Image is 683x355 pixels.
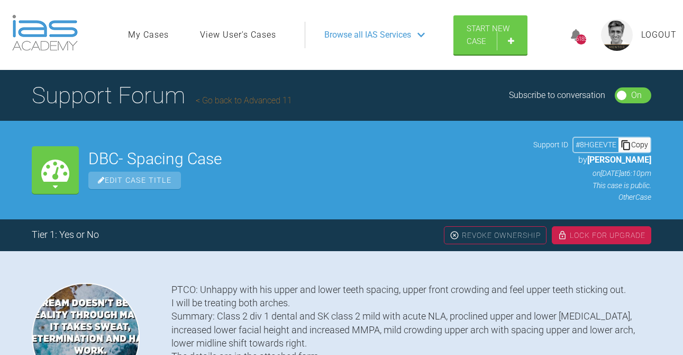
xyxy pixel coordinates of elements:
p: on [DATE] at 6:10pm [533,167,651,179]
div: # 8HGEEVTE [573,139,618,150]
div: Copy [618,138,650,152]
img: lock.6dc949b6.svg [558,230,567,240]
span: Start New Case [467,24,509,46]
span: Edit Case Title [88,172,181,189]
a: Start New Case [453,15,527,55]
div: On [631,88,642,102]
a: Logout [641,28,677,42]
p: This case is public. [533,180,651,191]
div: Revoke Ownership [444,226,547,244]
div: Subscribe to conversation [509,88,605,102]
a: View User's Cases [200,28,276,42]
img: profile.png [601,19,633,51]
div: Tier 1: Yes or No [32,227,99,243]
img: logo-light.3e3ef733.png [12,15,78,51]
h2: DBC- Spacing Case [88,151,524,167]
span: [PERSON_NAME] [587,155,651,165]
h1: Support Forum [32,77,292,114]
div: Lock For Upgrade [552,226,651,244]
a: Go back to Advanced 11 [196,95,292,105]
div: 6185 [576,34,586,45]
img: close.456c75e0.svg [450,230,459,240]
a: My Cases [128,28,169,42]
span: Support ID [533,139,568,150]
span: Browse all IAS Services [324,28,411,42]
p: Other Case [533,191,651,203]
p: by [533,153,651,167]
